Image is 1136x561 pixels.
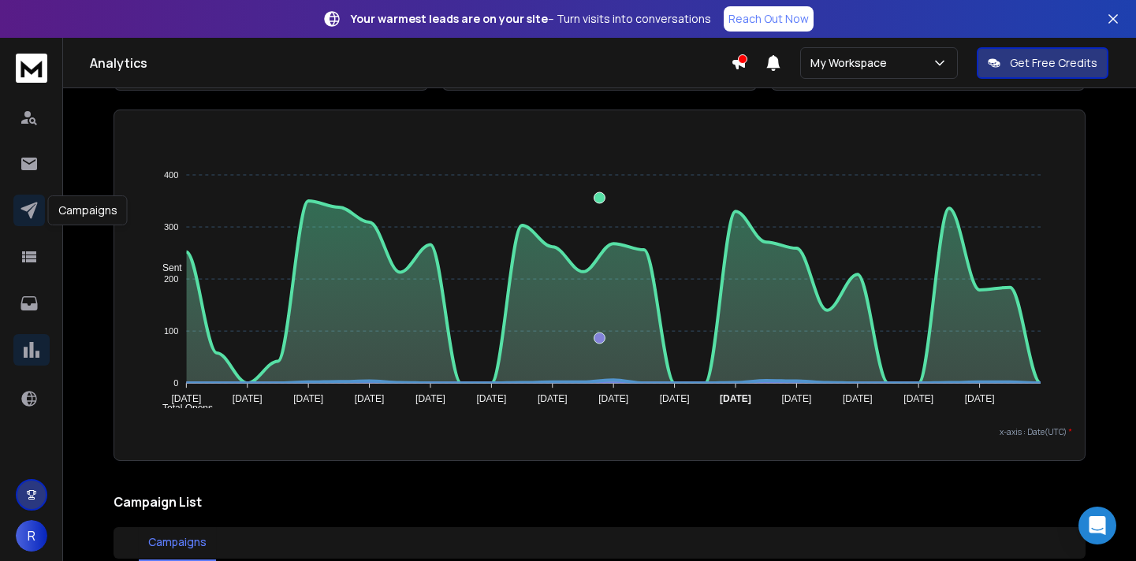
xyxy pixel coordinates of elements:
span: Sent [151,262,182,273]
h1: Analytics [90,54,731,72]
div: Campaigns [48,195,128,225]
button: Campaigns [139,525,216,561]
strong: Your warmest leads are on your site [351,11,548,26]
tspan: 200 [164,274,178,284]
img: logo [16,54,47,83]
div: Open Intercom Messenger [1078,507,1116,544]
span: Total Opens [151,403,213,414]
p: Get Free Credits [1010,55,1097,71]
tspan: [DATE] [720,393,751,404]
tspan: [DATE] [843,393,873,404]
tspan: [DATE] [476,393,506,404]
button: R [16,520,47,552]
p: My Workspace [810,55,893,71]
p: x-axis : Date(UTC) [127,426,1072,438]
p: Reach Out Now [728,11,809,27]
tspan: [DATE] [415,393,445,404]
tspan: 300 [164,222,178,232]
tspan: [DATE] [598,393,628,404]
tspan: [DATE] [355,393,385,404]
tspan: [DATE] [782,393,812,404]
tspan: 0 [173,378,178,388]
tspan: 100 [164,326,178,336]
tspan: [DATE] [538,393,568,404]
tspan: [DATE] [965,393,995,404]
h2: Campaign List [114,492,1086,511]
tspan: [DATE] [293,393,323,404]
a: Reach Out Now [724,6,814,32]
tspan: [DATE] [233,393,263,404]
tspan: 400 [164,170,178,180]
tspan: [DATE] [903,393,933,404]
tspan: [DATE] [660,393,690,404]
tspan: [DATE] [171,393,201,404]
button: Get Free Credits [977,47,1108,79]
p: – Turn visits into conversations [351,11,711,27]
